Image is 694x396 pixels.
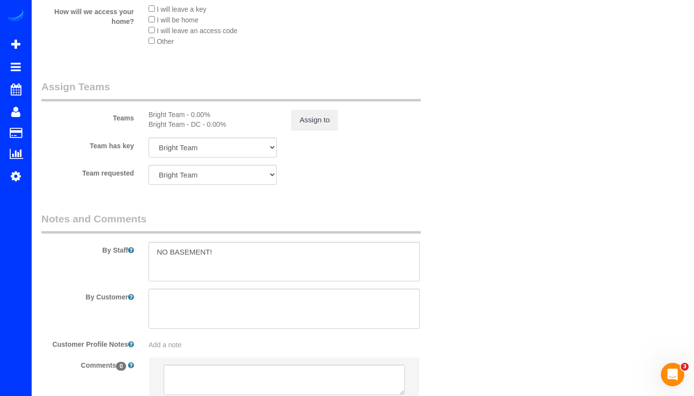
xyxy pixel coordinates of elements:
[661,363,684,386] iframe: Intercom live chat
[157,27,238,35] span: I will leave an access code
[34,336,141,349] label: Customer Profile Notes
[34,289,141,302] label: By Customer
[681,363,689,371] span: 3
[34,110,141,123] label: Teams
[157,16,199,24] span: I will be home
[34,138,141,151] label: Team has key
[116,362,126,371] span: 0
[149,110,277,119] div: Bright Team - 0.00%
[34,357,141,370] label: Comments
[149,341,182,349] span: Add a note
[157,5,206,13] span: I will leave a key
[41,79,421,101] legend: Assign Teams
[34,165,141,178] label: Team requested
[34,242,141,255] label: By Staff
[291,110,338,130] button: Assign to
[6,10,25,23] img: Automaid Logo
[149,119,277,129] div: Bright Team - DC - 0.00%
[34,3,141,26] label: How will we access your home?
[41,212,421,234] legend: Notes and Comments
[157,38,174,45] span: Other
